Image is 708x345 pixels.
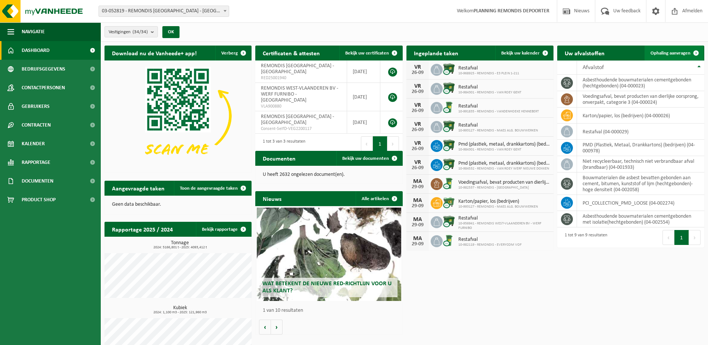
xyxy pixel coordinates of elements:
[259,136,305,152] div: 1 tot 3 van 3 resultaten
[443,215,455,228] img: WB-1100-CU
[345,51,389,56] span: Bekijk uw certificaten
[410,159,425,165] div: VR
[387,136,399,151] button: Next
[443,82,455,94] img: WB-1100-CU
[196,222,251,237] a: Bekijk rapportage
[458,161,550,167] span: Pmd (plastiek, metaal, drankkartons) (bedrijven)
[458,205,538,209] span: 10-993127 - REMONDIS - MAES ALG. BOUWWERKEN
[557,46,612,60] h2: Uw afvalstoffen
[361,136,373,151] button: Previous
[495,46,553,60] a: Bekijk uw kalender
[458,103,539,109] span: Restafval
[443,196,455,209] img: WB-0660-CU
[410,242,425,247] div: 29-09
[22,153,50,172] span: Rapportage
[255,151,303,165] h2: Documenten
[577,211,704,227] td: asbesthoudende bouwmaterialen cementgebonden met isolatie(hechtgebonden) (04-002554)
[410,165,425,171] div: 26-09
[263,172,395,177] p: U heeft 2632 ongelezen document(en).
[458,142,550,147] span: Pmd (plastiek, metaal, drankkartons) (bedrijven)
[22,78,65,97] span: Contactpersonen
[221,51,238,56] span: Verberg
[257,208,401,301] a: Wat betekent de nieuwe RED-richtlijn voor u als klant?
[410,83,425,89] div: VR
[458,147,550,152] span: 10-984301 - REMONDIS - VAN ROEY GENT
[410,146,425,152] div: 26-09
[458,215,550,221] span: Restafval
[443,177,455,190] img: WB-0240-CU
[22,190,56,209] span: Product Shop
[443,63,455,75] img: WB-1100-CU
[162,26,180,38] button: OK
[583,65,604,71] span: Afvalstof
[132,29,148,34] count: (34/34)
[577,91,704,108] td: voedingsafval, bevat producten van dierlijke oorsprong, onverpakt, categorie 3 (04-000024)
[373,136,387,151] button: 1
[410,223,425,228] div: 29-09
[410,121,425,127] div: VR
[577,156,704,172] td: niet recycleerbaar, technisch niet verbrandbaar afval (brandbaar) (04-001933)
[22,60,65,78] span: Bedrijfsgegevens
[356,191,402,206] a: Alle artikelen
[458,243,522,247] span: 10-982119 - REMONDIS - EVERYCOM VOF
[261,63,334,75] span: REMONDIS [GEOGRAPHIC_DATA] - [GEOGRAPHIC_DATA]
[174,181,251,196] a: Toon de aangevraagde taken
[410,217,425,223] div: MA
[255,46,327,60] h2: Certificaten & attesten
[105,60,252,171] img: Download de VHEPlus App
[215,46,251,60] button: Verberg
[443,139,455,152] img: WB-1100-CU
[577,195,704,211] td: PCI_COLLECTION_PMD_LOOSE (04-002274)
[261,86,338,103] span: REMONDIS WEST-VLAANDEREN BV - WERF FURNIBO - [GEOGRAPHIC_DATA]
[458,186,550,190] span: 10-982537 - REMONDIS - [GEOGRAPHIC_DATA]
[443,234,455,247] img: WB-0240-CU
[109,27,148,38] span: Vestigingen
[577,140,704,156] td: PMD (Plastiek, Metaal, Drankkartons) (bedrijven) (04-000978)
[105,181,172,195] h2: Aangevraagde taken
[458,128,538,133] span: 10-993127 - REMONDIS - MAES ALG. BOUWWERKEN
[105,26,158,37] button: Vestigingen(34/34)
[105,222,180,236] h2: Rapportage 2025 / 2024
[577,75,704,91] td: asbesthoudende bouwmaterialen cementgebonden (hechtgebonden) (04-000023)
[410,64,425,70] div: VR
[458,109,539,114] span: 10-991835 - REMONDIS - VANDENHOEKE HENNEBERT
[410,140,425,146] div: VR
[410,178,425,184] div: MA
[347,111,380,134] td: [DATE]
[674,230,689,245] button: 1
[108,305,252,314] h3: Kubiek
[458,71,519,76] span: 10-968925 - REMONDIS - E3 PLEIN 1-211
[347,83,380,111] td: [DATE]
[339,46,402,60] a: Bekijk uw certificaten
[108,240,252,249] h3: Tonnage
[347,60,380,83] td: [DATE]
[259,320,271,335] button: Vorige
[99,6,229,16] span: 03-052819 - REMONDIS WEST-VLAANDEREN - OOSTENDE
[561,229,607,246] div: 1 tot 9 van 9 resultaten
[342,156,389,161] span: Bekijk uw documenten
[108,246,252,249] span: 2024: 5166,801 t - 2025: 4093,412 t
[261,103,341,109] span: VLA900880
[112,202,244,207] p: Geen data beschikbaar.
[410,70,425,75] div: 26-09
[443,158,455,171] img: WB-1100-CU
[410,102,425,108] div: VR
[105,46,204,60] h2: Download nu de Vanheede+ app!
[458,237,522,243] span: Restafval
[22,22,45,41] span: Navigatie
[410,108,425,114] div: 26-09
[406,46,466,60] h2: Ingeplande taken
[458,221,550,230] span: 10-956941 - REMONDIS WEST-VLAANDEREN BV - WERF FURNIBO
[22,172,53,190] span: Documenten
[410,236,425,242] div: MA
[271,320,283,335] button: Volgende
[577,108,704,124] td: karton/papier, los (bedrijven) (04-000026)
[651,51,690,56] span: Ophaling aanvragen
[689,230,701,245] button: Next
[263,308,399,313] p: 1 van 10 resultaten
[261,126,341,132] span: Consent-SelfD-VEG2200117
[443,120,455,133] img: WB-1100-CU
[22,41,50,60] span: Dashboard
[458,180,550,186] span: Voedingsafval, bevat producten van dierlijke oorsprong, onverpakt, categorie 3
[410,198,425,203] div: MA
